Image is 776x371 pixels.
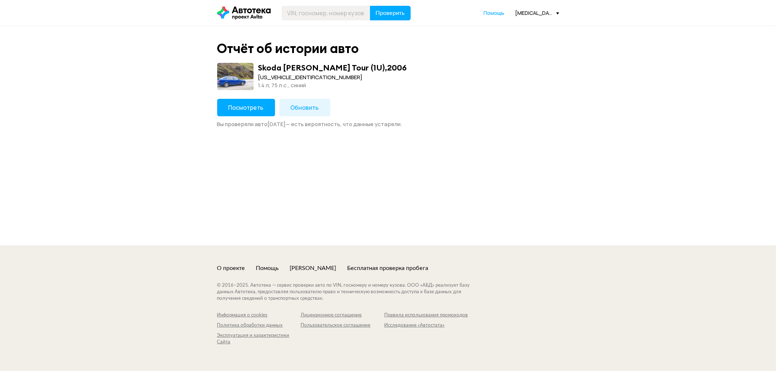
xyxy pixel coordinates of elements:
[516,9,559,16] div: [MEDICAL_DATA][EMAIL_ADDRESS][DOMAIN_NAME]
[376,10,405,16] span: Проверить
[217,332,301,346] a: Эксплуатация и характеристики Сайта
[370,6,411,20] button: Проверить
[290,264,337,272] a: [PERSON_NAME]
[217,99,275,116] button: Посмотреть
[258,63,407,72] div: Skoda [PERSON_NAME] Tour (1U) , 2006
[282,6,370,20] input: VIN, госномер, номер кузова
[258,73,407,81] div: [US_VEHICLE_IDENTIFICATION_NUMBER]
[217,312,301,319] a: Информация о cookies
[228,104,264,112] span: Посмотреть
[258,81,407,89] div: 1.4 л, 75 л.c., синий
[256,264,279,272] a: Помощь
[279,99,330,116] button: Обновить
[484,9,505,16] span: Помощь
[385,312,468,319] a: Правила использования промокодов
[347,264,429,272] a: Бесплатная проверка пробега
[301,312,385,319] a: Лицензионное соглашение
[217,322,301,329] a: Политика обработки данных
[217,41,359,56] div: Отчёт об истории авто
[291,104,319,112] span: Обновить
[301,322,385,329] a: Пользовательское соглашение
[217,264,245,272] a: О проекте
[484,9,505,17] a: Помощь
[217,282,485,302] div: © 2016– 2025 . Автотека — сервис проверки авто по VIN, госномеру и номеру кузова. ООО «АБД» реали...
[217,121,559,128] div: Вы проверяли авто [DATE] — есть вероятность, что данные устарели.
[385,322,468,329] a: Исследование «Автостата»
